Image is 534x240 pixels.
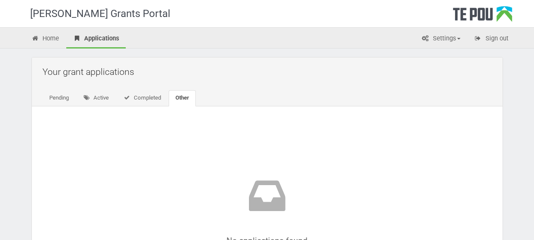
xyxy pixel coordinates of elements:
[415,30,467,49] a: Settings
[468,30,515,49] a: Sign out
[25,30,66,49] a: Home
[76,90,116,106] a: Active
[116,90,168,106] a: Completed
[169,90,196,106] a: Other
[66,30,126,49] a: Applications
[42,62,496,82] h2: Your grant applications
[453,6,512,27] div: Te Pou Logo
[42,90,76,106] a: Pending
